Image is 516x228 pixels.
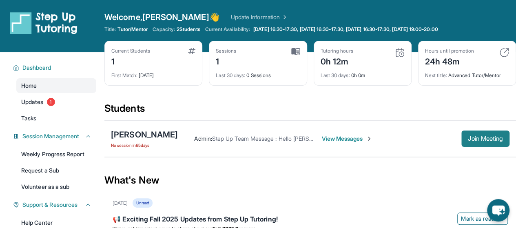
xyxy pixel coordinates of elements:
[425,48,474,54] div: Hours until promotion
[321,72,350,78] span: Last 30 days :
[425,54,474,67] div: 24h 48m
[19,132,91,140] button: Session Management
[111,67,195,79] div: [DATE]
[104,102,516,120] div: Students
[461,215,494,223] span: Mark as read
[22,64,51,72] span: Dashboard
[104,162,516,198] div: What's New
[425,67,509,79] div: Advanced Tutor/Mentor
[10,11,78,34] img: logo
[113,214,508,226] div: 📢 Exciting Fall 2025 Updates from Step Up Tutoring!
[133,198,152,208] div: Unread
[111,72,137,78] span: First Match :
[153,26,175,33] span: Capacity:
[366,135,372,142] img: Chevron-Right
[22,132,79,140] span: Session Management
[111,129,178,140] div: [PERSON_NAME]
[16,95,96,109] a: Updates1
[16,179,96,194] a: Volunteer as a sub
[194,135,212,142] span: Admin :
[117,26,148,33] span: Tutor/Mentor
[113,200,128,206] div: [DATE]
[499,48,509,58] img: card
[111,142,178,148] span: No session in 65 days
[111,54,150,67] div: 1
[321,54,353,67] div: 0h 12m
[21,114,36,122] span: Tasks
[216,67,300,79] div: 0 Sessions
[19,201,91,209] button: Support & Resources
[21,82,37,90] span: Home
[321,135,372,143] span: View Messages
[16,147,96,162] a: Weekly Progress Report
[16,111,96,126] a: Tasks
[252,26,439,33] a: [DATE] 16:30-17:30, [DATE] 16:30-17:30, [DATE] 16:30-17:30, [DATE] 19:00-20:00
[395,48,405,58] img: card
[47,98,55,106] span: 1
[253,26,438,33] span: [DATE] 16:30-17:30, [DATE] 16:30-17:30, [DATE] 16:30-17:30, [DATE] 19:00-20:00
[321,67,405,79] div: 0h 0m
[425,72,447,78] span: Next title :
[291,48,300,55] img: card
[468,136,503,141] span: Join Meeting
[104,26,116,33] span: Title:
[457,213,508,225] button: Mark as read
[104,11,219,23] span: Welcome, [PERSON_NAME] 👋
[216,72,245,78] span: Last 30 days :
[177,26,200,33] span: 2 Students
[22,201,78,209] span: Support & Resources
[216,54,236,67] div: 1
[216,48,236,54] div: Sessions
[188,48,195,54] img: card
[16,78,96,93] a: Home
[19,64,91,72] button: Dashboard
[16,163,96,178] a: Request a Sub
[461,131,509,147] button: Join Meeting
[280,13,288,21] img: Chevron Right
[487,199,509,221] button: chat-button
[231,13,288,21] a: Update Information
[111,48,150,54] div: Current Students
[321,48,353,54] div: Tutoring hours
[205,26,250,33] span: Current Availability:
[21,98,44,106] span: Updates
